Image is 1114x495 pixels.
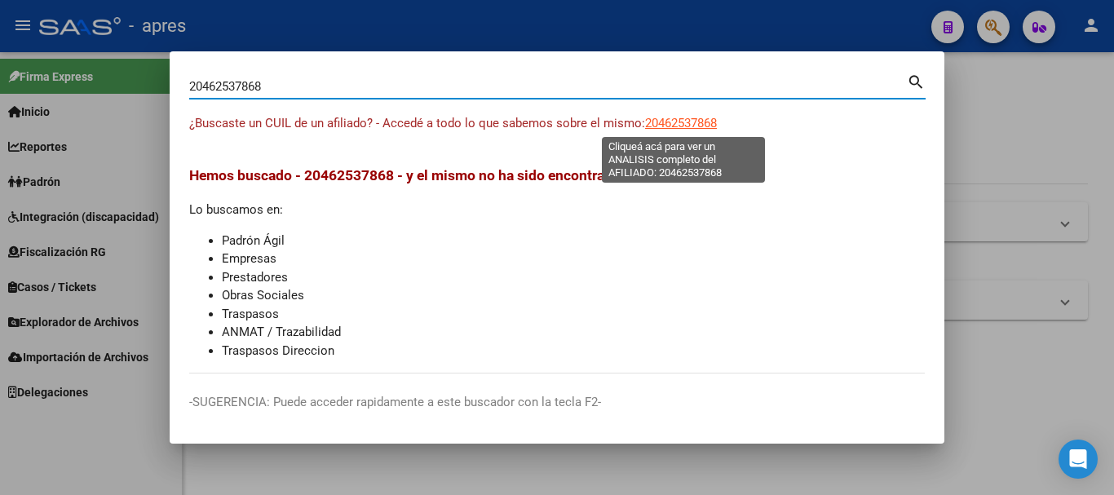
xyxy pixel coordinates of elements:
[222,250,925,268] li: Empresas
[1059,440,1098,479] div: Open Intercom Messenger
[222,232,925,250] li: Padrón Ágil
[222,323,925,342] li: ANMAT / Trazabilidad
[222,286,925,305] li: Obras Sociales
[907,71,926,91] mat-icon: search
[189,165,925,360] div: Lo buscamos en:
[222,305,925,324] li: Traspasos
[645,116,717,130] span: 20462537868
[189,393,925,412] p: -SUGERENCIA: Puede acceder rapidamente a este buscador con la tecla F2-
[222,342,925,360] li: Traspasos Direccion
[189,116,645,130] span: ¿Buscaste un CUIL de un afiliado? - Accedé a todo lo que sabemos sobre el mismo:
[222,268,925,287] li: Prestadores
[189,167,621,183] span: Hemos buscado - 20462537868 - y el mismo no ha sido encontrado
